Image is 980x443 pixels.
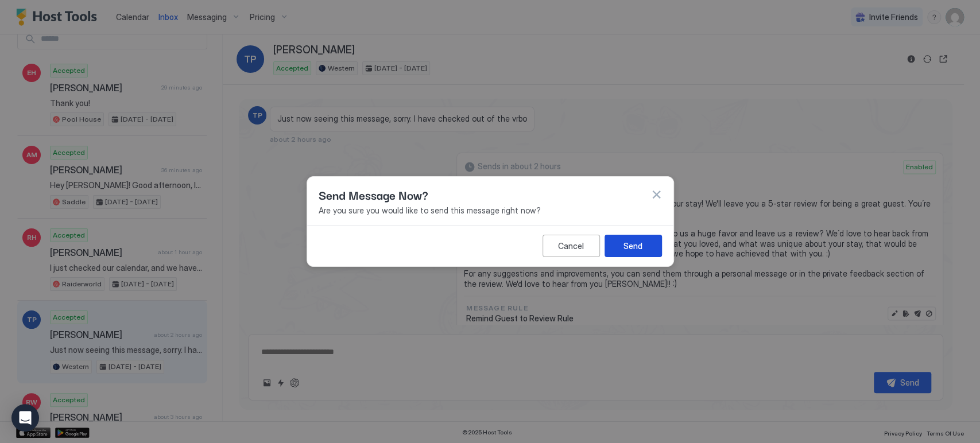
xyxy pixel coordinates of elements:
button: Send [605,235,662,257]
span: Are you sure you would like to send this message right now? [319,205,662,216]
span: Send Message Now? [319,186,428,203]
div: Cancel [558,240,584,252]
button: Cancel [543,235,600,257]
div: Open Intercom Messenger [11,404,39,432]
div: Send [623,240,642,252]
